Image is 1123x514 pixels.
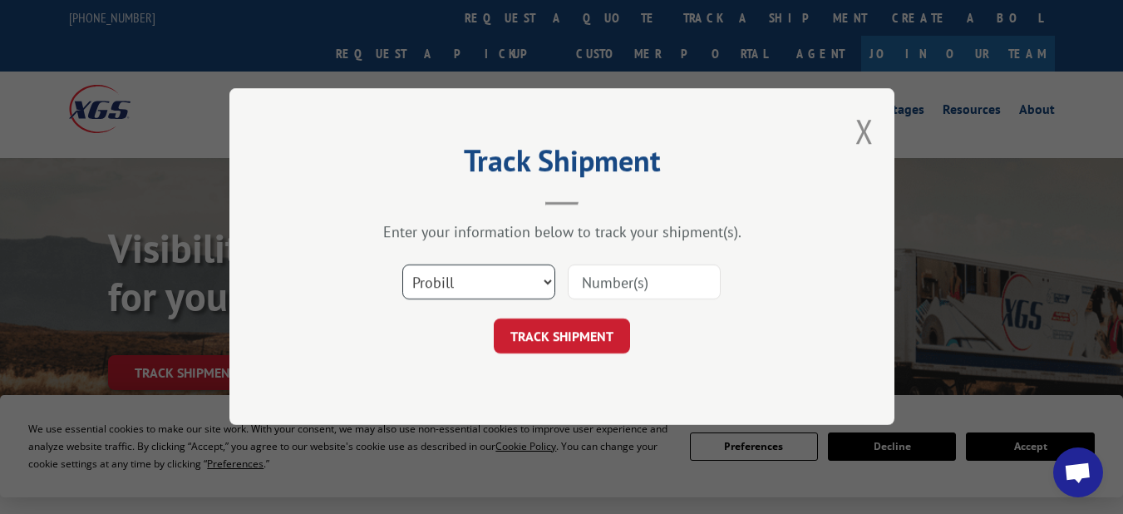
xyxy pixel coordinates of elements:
[568,265,721,300] input: Number(s)
[494,319,630,354] button: TRACK SHIPMENT
[313,223,811,242] div: Enter your information below to track your shipment(s).
[855,109,874,153] button: Close modal
[313,149,811,180] h2: Track Shipment
[1053,447,1103,497] div: Open chat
